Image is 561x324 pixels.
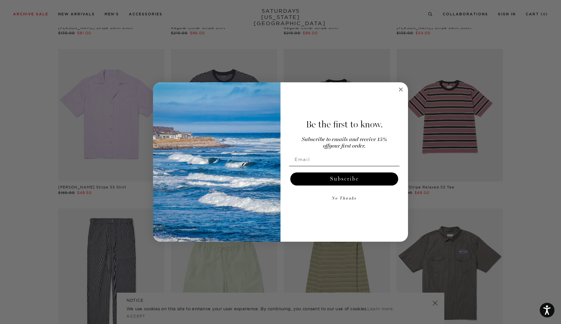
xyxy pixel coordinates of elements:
[302,137,387,142] span: Subscribe to emails and receive 15%
[323,143,329,149] span: off
[153,82,280,242] img: 125c788d-000d-4f3e-b05a-1b92b2a23ec9.jpeg
[397,86,405,93] button: Close dialog
[290,172,398,186] button: Subscribe
[306,119,383,130] span: Be the first to know.
[329,143,365,149] span: your first order.
[289,192,399,205] button: No Thanks
[289,153,399,166] input: Email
